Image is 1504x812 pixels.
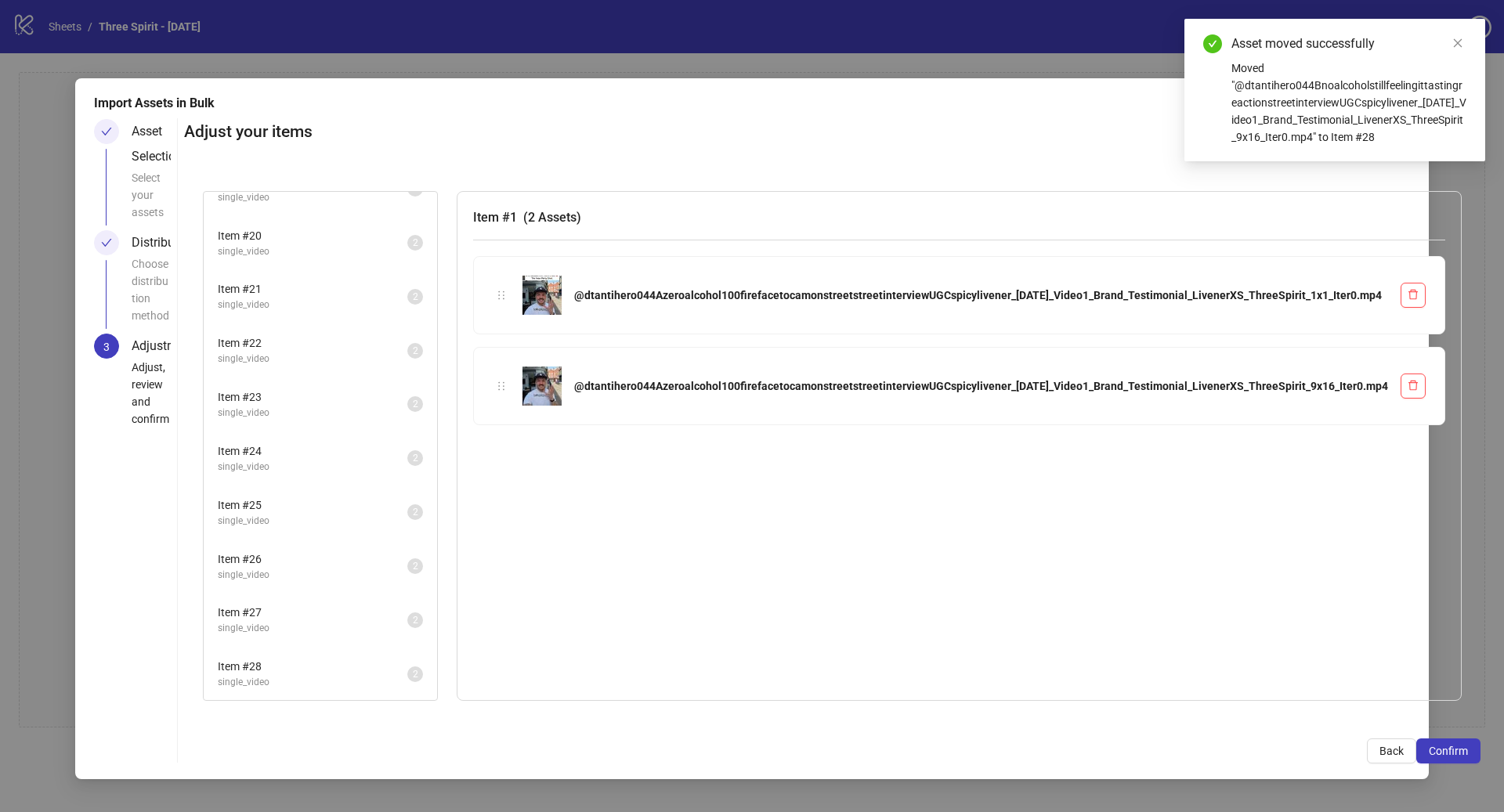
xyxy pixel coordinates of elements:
a: Close [1449,34,1466,52]
sup: 2 [407,289,423,305]
span: single_video [218,406,407,420]
button: Delete [1401,283,1426,308]
sup: 2 [407,558,423,574]
sup: 2 [407,612,423,628]
sup: 2 [407,450,423,466]
img: @dtantihero044Azeroalcohol100firefacetocamonstreetstreetinterviewUGCspicylivener_09-16-25_Video1_... [522,366,562,406]
span: 2 [413,237,418,248]
span: single_video [218,514,407,529]
span: delete [1408,289,1419,300]
div: Moved "@dtantihero044BnoalcoholstillfeelingittastingreactionstreetinterviewUGCspicylivener_[DATE]... [1231,60,1466,146]
span: 3 [103,341,110,353]
button: Back [1367,738,1416,763]
span: single_video [218,352,407,366]
span: close [1452,38,1463,49]
h2: Adjust your items [184,119,1480,145]
div: Asset Selection [132,119,195,169]
span: Item # 28 [218,658,407,675]
span: 2 [413,399,418,410]
button: Confirm [1416,738,1480,763]
div: holder [493,377,510,395]
sup: 2 [407,504,423,520]
span: 2 [413,615,418,626]
span: single_video [218,190,407,205]
span: check-circle [1203,34,1222,53]
span: holder [496,381,507,392]
span: check [101,237,112,248]
span: Back [1379,745,1404,757]
sup: 2 [407,235,423,251]
span: ( 2 Assets ) [523,210,581,225]
span: Item # 27 [218,604,407,621]
div: @dtantihero044Azeroalcohol100firefacetocamonstreetstreetinterviewUGCspicylivener_[DATE]_Video1_Br... [574,287,1388,304]
img: @dtantihero044Azeroalcohol100firefacetocamonstreetstreetinterviewUGCspicylivener_09-16-25_Video1_... [522,276,562,315]
span: 2 [413,345,418,356]
div: Import Assets in Bulk [94,94,1410,113]
span: single_video [218,298,407,312]
span: Item # 20 [218,227,407,244]
span: 2 [413,291,418,302]
div: Adjustment [132,334,208,359]
div: Select your assets [132,169,171,230]
div: holder [493,287,510,304]
div: Choose distribution method [132,255,171,334]
span: single_video [218,568,407,583]
span: Item # 23 [218,388,407,406]
div: Adjust, review and confirm [132,359,171,437]
button: Delete [1401,374,1426,399]
sup: 2 [407,343,423,359]
span: 2 [413,561,418,572]
span: single_video [218,460,407,475]
span: check [101,126,112,137]
span: Item # 24 [218,442,407,460]
div: Asset moved successfully [1231,34,1466,53]
sup: 2 [407,666,423,682]
span: single_video [218,675,407,690]
span: holder [496,290,507,301]
span: 2 [413,453,418,464]
span: single_video [218,621,407,636]
h3: Item # 1 [473,208,1445,227]
div: @dtantihero044Azeroalcohol100firefacetocamonstreetstreetinterviewUGCspicylivener_[DATE]_Video1_Br... [574,377,1388,395]
span: single_video [218,244,407,259]
span: Item # 22 [218,334,407,352]
div: Distribution [132,230,208,255]
sup: 2 [407,396,423,412]
span: Item # 26 [218,550,407,568]
span: Item # 25 [218,496,407,514]
span: 2 [413,507,418,518]
span: Item # 21 [218,280,407,298]
span: Confirm [1429,745,1468,757]
span: 2 [413,669,418,680]
span: delete [1408,380,1419,391]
